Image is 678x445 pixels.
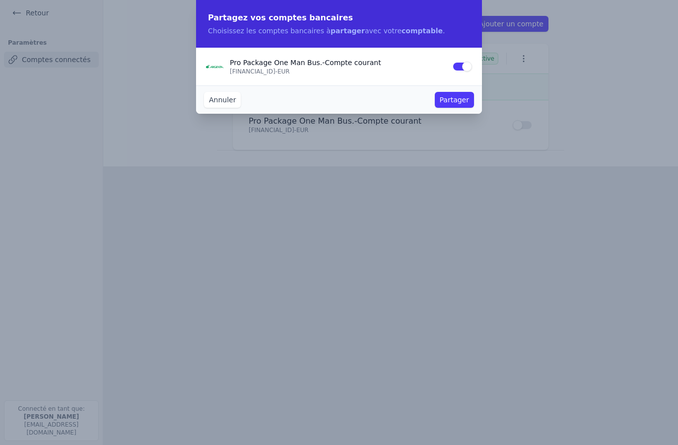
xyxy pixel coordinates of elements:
p: Choisissez les comptes bancaires à avec votre . [208,26,470,36]
h2: Partagez vos comptes bancaires [208,12,470,24]
button: Annuler [204,92,241,108]
strong: comptable [402,27,443,35]
p: Pro Package One Man Bus. - Compte courant [230,58,446,68]
button: Partager [435,92,474,108]
strong: partager [331,27,365,35]
p: [FINANCIAL_ID] - EUR [230,68,446,75]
